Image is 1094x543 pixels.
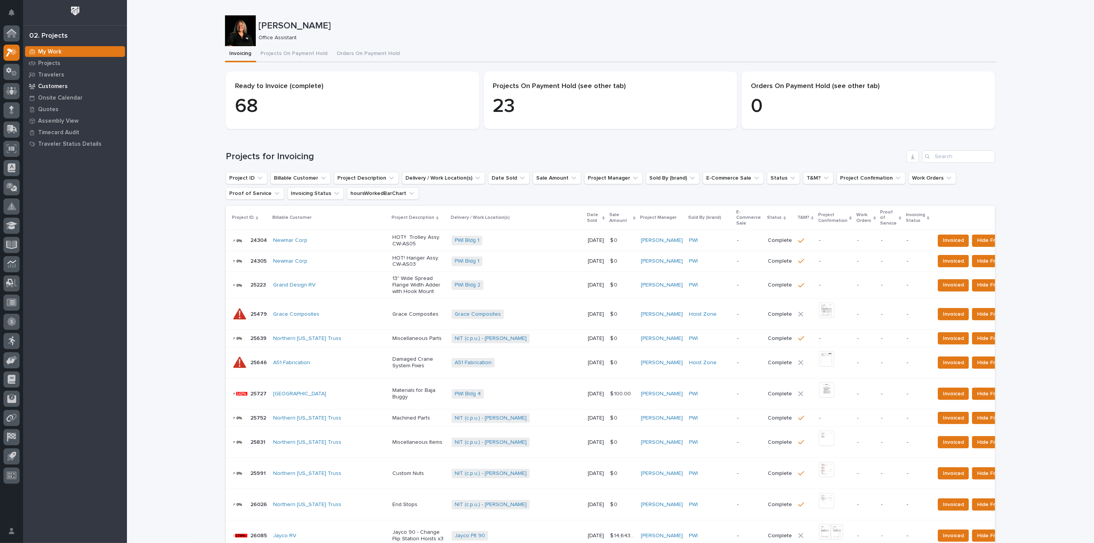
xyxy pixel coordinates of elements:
p: Materials for Baja Buggy [392,387,445,400]
p: - [881,415,901,421]
p: Complete [768,311,792,318]
p: 25646 [250,358,268,366]
button: Projects On Payment Hold [256,46,332,62]
span: Invoiced [943,413,964,423]
p: - [737,470,762,477]
p: - [737,282,762,288]
p: - [737,360,762,366]
p: - [881,533,901,539]
span: Hide From List [977,469,1013,478]
a: PWI Bldg 1 [455,258,479,265]
p: Miscellaneous Parts [392,335,445,342]
a: PWI [689,470,698,477]
a: Newmar Corp [273,258,307,265]
a: [PERSON_NAME] [641,470,683,477]
a: [PERSON_NAME] [641,237,683,244]
tr: 2547925479 Grace Composites Grace CompositesGrace Composites [DATE]$ 0$ 0 [PERSON_NAME] Hoist Zon... [226,299,1031,330]
p: - [857,470,875,477]
p: [DATE] [588,258,604,265]
button: Hide From List [972,436,1018,448]
p: [DATE] [588,335,604,342]
p: [DATE] [588,282,604,288]
tr: 2430524305 Newmar Corp HOT! Hanger Assy. CW-AS03PWI Bldg 1 [DATE]$ 0$ 0 [PERSON_NAME] PWI -Comple... [226,251,1031,271]
button: Hide From List [972,412,1018,424]
button: Invoiced [938,279,969,291]
button: Sold By (brand) [646,172,700,184]
a: A51 Fabrication [273,360,310,366]
p: $ 0 [610,257,619,265]
span: Invoiced [943,358,964,367]
p: - [881,501,901,508]
button: Hide From List [972,255,1018,267]
p: Delivery / Work Location(s) [451,213,510,222]
p: Office Assistant [259,35,990,41]
button: Project Description [334,172,399,184]
p: 25223 [250,280,267,288]
a: Travelers [23,69,127,80]
p: - [737,415,762,421]
p: [DATE] [588,533,604,539]
p: - [881,258,901,265]
button: Notifications [3,5,20,21]
p: 25479 [250,310,268,318]
a: PWI [689,439,698,446]
button: Sale Amount [533,172,581,184]
p: T&M? [797,213,809,222]
p: Complete [768,282,792,288]
span: Hide From List [977,389,1013,398]
p: - [819,258,851,265]
a: PWI [689,533,698,539]
a: PWI [689,415,698,421]
div: Search [922,150,995,163]
p: - [907,258,929,265]
a: Quotes [23,103,127,115]
h1: Projects for Invoicing [226,151,904,162]
p: - [737,501,762,508]
p: $ 0 [610,280,619,288]
p: - [907,282,929,288]
p: $ 0 [610,310,619,318]
span: Hide From List [977,413,1013,423]
p: Onsite Calendar [38,95,83,102]
p: - [907,360,929,366]
p: - [819,282,851,288]
p: Project Description [392,213,434,222]
button: Hide From List [972,356,1018,369]
button: Date Sold [488,172,530,184]
p: - [857,335,875,342]
button: Hide From List [972,308,1018,320]
a: PWI [689,335,698,342]
button: Project Confirmation [837,172,906,184]
span: Hide From List [977,531,1013,540]
p: [DATE] [588,439,604,446]
button: Project ID [226,172,267,184]
p: 23 [493,95,728,118]
tr: 2564625646 A51 Fabrication Damaged Crane System FixesA51 Fabrication [DATE]$ 0$ 0 [PERSON_NAME] H... [226,347,1031,378]
p: My Work [38,48,62,55]
a: Grace Composites [455,311,501,318]
button: Invoiced [938,498,969,511]
p: [DATE] [588,391,604,397]
span: Invoiced [943,438,964,447]
p: Invoicing Status [906,211,925,225]
button: Hide From List [972,388,1018,400]
a: Hoist Zone [689,360,717,366]
p: Project ID [232,213,254,222]
p: - [737,237,762,244]
a: PWI [689,501,698,508]
span: Hide From List [977,438,1013,447]
button: hoursWorkedBarChart [347,187,419,200]
span: Invoiced [943,280,964,290]
p: End Stops [392,501,445,508]
p: - [881,360,901,366]
p: - [737,335,762,342]
p: - [857,237,875,244]
p: Complete [768,360,792,366]
a: PWI Bldg 2 [455,282,480,288]
tr: 2599125991 Northern [US_STATE] Truss Custom NutsNIT (c.p.u.) - [PERSON_NAME] [DATE]$ 0$ 0 [PERSON... [226,458,1031,489]
a: Jayco RV [273,533,296,539]
p: $ 0 [610,500,619,508]
p: [PERSON_NAME] [259,20,993,32]
button: Invoiced [938,235,969,247]
a: PWI Bldg 4 [455,391,481,397]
